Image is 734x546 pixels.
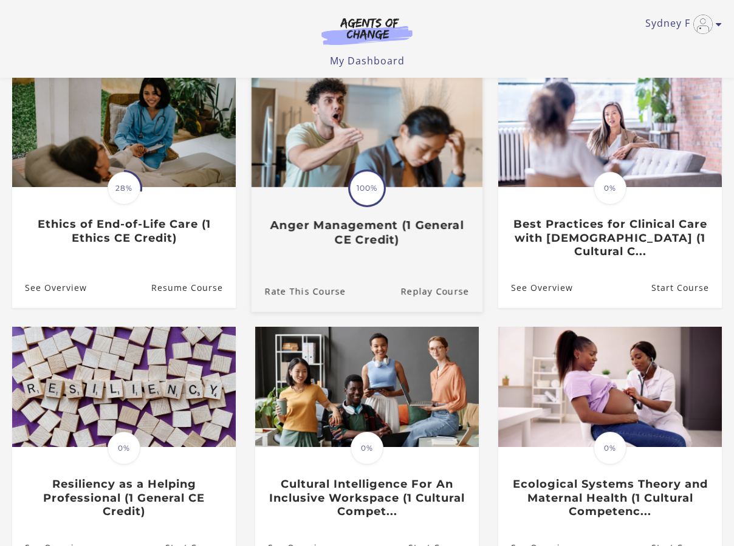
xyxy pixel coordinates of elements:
a: Ethics of End-of-Life Care (1 Ethics CE Credit): Resume Course [151,268,236,307]
h3: Best Practices for Clinical Care with [DEMOGRAPHIC_DATA] (1 Cultural C... [511,217,708,259]
h3: Ecological Systems Theory and Maternal Health (1 Cultural Competenc... [511,477,708,519]
a: Ethics of End-of-Life Care (1 Ethics CE Credit): See Overview [12,268,87,307]
span: 28% [108,172,140,205]
h3: Cultural Intelligence For An Inclusive Workspace (1 Cultural Compet... [268,477,465,519]
h3: Resiliency as a Helping Professional (1 General CE Credit) [25,477,222,519]
h3: Anger Management (1 General CE Credit) [265,218,469,246]
a: Toggle menu [645,15,716,34]
a: Anger Management (1 General CE Credit): Rate This Course [252,270,346,311]
a: My Dashboard [330,54,405,67]
a: Best Practices for Clinical Care with Asian Americans (1 Cultural C...: See Overview [498,268,573,307]
span: 0% [108,432,140,465]
img: Agents of Change Logo [309,17,425,45]
span: 0% [594,432,626,465]
span: 0% [351,432,383,465]
span: 0% [594,172,626,205]
span: 100% [350,171,384,205]
h3: Ethics of End-of-Life Care (1 Ethics CE Credit) [25,217,222,245]
a: Anger Management (1 General CE Credit): Resume Course [400,270,482,311]
a: Best Practices for Clinical Care with Asian Americans (1 Cultural C...: Resume Course [651,268,722,307]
